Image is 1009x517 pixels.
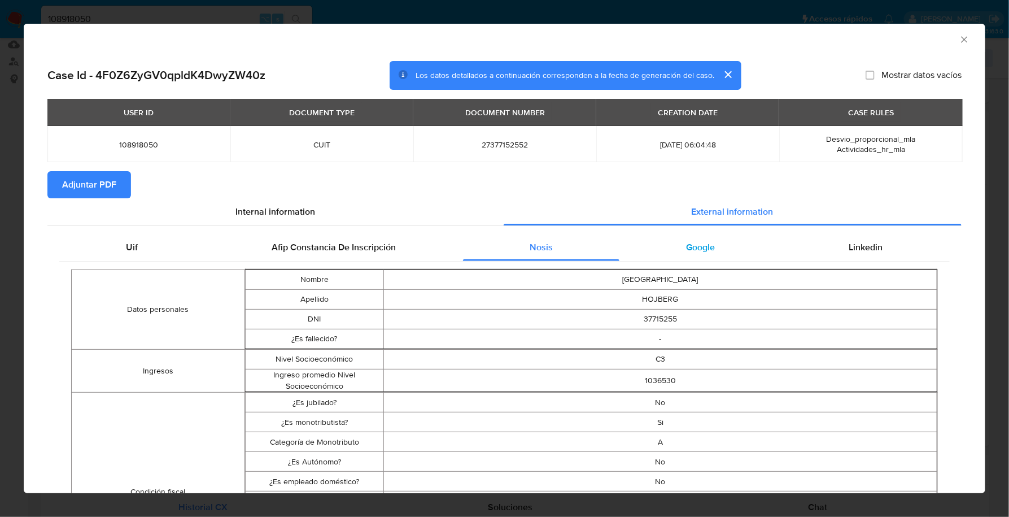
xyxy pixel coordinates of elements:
[383,290,937,310] td: HOJBERG
[416,69,714,81] span: Los datos detallados a continuación corresponden a la fecha de generación del caso.
[24,24,985,493] div: closure-recommendation-modal
[837,144,905,155] span: Actividades_hr_mla
[245,472,383,492] td: ¿Es empleado doméstico?
[235,205,315,218] span: Internal information
[714,61,741,88] button: cerrar
[245,310,383,329] td: DNI
[959,34,969,44] button: Cerrar ventana
[245,393,383,412] td: ¿Es jubilado?
[62,172,116,197] span: Adjuntar PDF
[866,71,875,80] input: Mostrar datos vacíos
[383,310,937,329] td: 37715255
[61,140,217,150] span: 108918050
[245,350,383,370] td: Nivel Socioeconómico
[245,412,383,432] td: ¿Es monotributista?
[841,103,901,122] div: CASE RULES
[383,393,937,412] td: No
[383,492,937,511] td: No
[47,198,962,225] div: Detailed info
[245,370,383,392] td: Ingreso promedio Nivel Socioeconómico
[383,412,937,432] td: Si
[59,234,950,261] div: Detailed external info
[117,103,161,122] div: USER ID
[383,270,937,290] td: [GEOGRAPHIC_DATA]
[530,241,553,254] span: Nosis
[827,133,916,145] span: Desvio_proporcional_mla
[47,171,131,198] button: Adjuntar PDF
[72,270,245,350] td: Datos personales
[383,329,937,349] td: -
[245,270,383,290] td: Nombre
[383,370,937,392] td: 1036530
[427,140,583,150] span: 27377152552
[383,432,937,452] td: A
[651,103,724,122] div: CREATION DATE
[126,241,138,254] span: Uif
[383,452,937,472] td: No
[245,290,383,310] td: Apellido
[245,492,383,511] td: ¿Es empleado?
[245,452,383,472] td: ¿Es Autónomo?
[458,103,552,122] div: DOCUMENT NUMBER
[272,241,396,254] span: Afip Constancia De Inscripción
[687,241,715,254] span: Google
[849,241,883,254] span: Linkedin
[245,329,383,349] td: ¿Es fallecido?
[383,472,937,492] td: No
[282,103,362,122] div: DOCUMENT TYPE
[47,68,265,82] h2: Case Id - 4F0Z6ZyGV0qpldK4DwyZW40z
[692,205,774,218] span: External information
[610,140,766,150] span: [DATE] 06:04:48
[383,350,937,370] td: C3
[245,432,383,452] td: Categoría de Monotributo
[881,69,962,81] span: Mostrar datos vacíos
[244,140,400,150] span: CUIT
[72,350,245,393] td: Ingresos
